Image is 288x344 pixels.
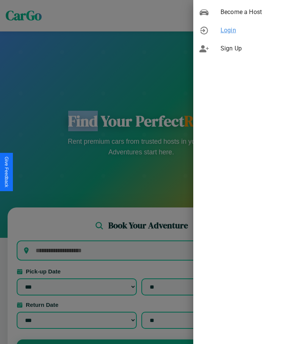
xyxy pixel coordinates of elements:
[193,3,288,21] div: Become a Host
[221,44,282,53] span: Sign Up
[221,26,282,35] span: Login
[221,8,282,17] span: Become a Host
[193,39,288,58] div: Sign Up
[193,21,288,39] div: Login
[4,157,9,187] div: Give Feedback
